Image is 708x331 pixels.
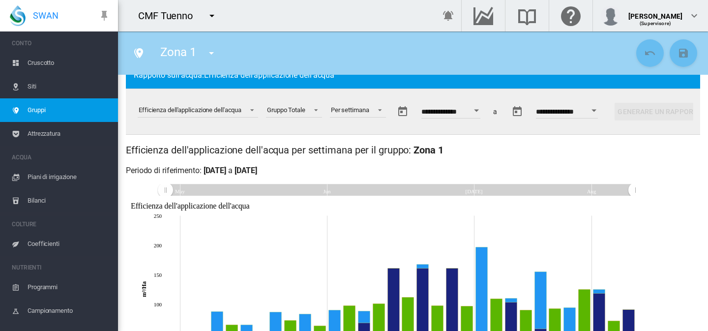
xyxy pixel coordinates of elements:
[515,10,539,22] md-icon: Ricerca nella base di conoscenze
[636,39,664,67] button: Annullamento delle modifiche
[28,299,110,323] span: Campionamento
[28,98,110,122] span: Gruppi
[206,47,217,59] md-icon: icon-menu-down
[536,108,598,118] input: Inserire la data
[628,7,682,17] div: [PERSON_NAME]
[493,107,497,117] span: a
[507,102,527,121] button: md-calendar
[442,10,454,22] md-icon: icon-bell-ring
[28,275,110,299] span: Programmi
[421,108,480,118] input: Inserire la data
[139,106,241,114] div: Efficienza dell'applicazione dell'acqua
[165,184,636,196] rect: Zoom chart using cursor arrows
[160,45,196,59] span: Zona 1
[627,181,645,199] g: Zoom chart using cursor arrows
[202,6,222,26] button: icon-menu-down
[98,10,110,22] md-icon: icon-pin
[355,144,412,156] span: per il gruppo:
[292,144,353,156] span: per settimana
[358,311,370,323] g: Riserve, pioggia utile Jun 08, 2025 20.091210941834667
[154,301,162,307] tspan: 100
[468,102,485,120] button: Open calendar
[12,216,110,232] span: COLTURE
[129,43,148,63] button: Fare clic per andare all'elenco dei gruppi
[154,213,162,219] tspan: 250
[126,144,289,156] span: Efficienza dell'applicazione dell'acqua
[28,122,110,146] span: Attrezzatura
[12,35,110,51] span: CONTO
[10,5,26,26] img: SWAN-Landscape-Logo-Colour-drop.png
[33,9,59,22] span: SWAN
[204,70,334,80] span: Efficienza dell'applicazione dell'acqua
[138,9,202,23] div: CMF Tuenno
[678,47,689,59] md-icon: icon-content-save
[126,166,202,175] span: Periodo di riferimento:
[12,150,110,165] span: ACQUA
[141,281,147,297] tspan: m³/Ha
[228,166,233,175] span: a
[615,103,693,120] button: Generare un rapporto
[688,10,700,22] md-icon: icon-chevron-down
[28,165,110,189] span: Piani di irrigazione
[640,21,671,26] span: (Supervisore)
[417,264,429,268] g: Riserve, pioggia utile Jun 22, 2025 6.426669676274641
[331,106,369,114] div: Per settimana
[670,39,697,67] button: Salva le modifiche
[535,271,547,329] g: Riserve, pioggia utile Jul 20, 2025 96.4958139706982
[28,189,110,212] span: Bilanci
[133,47,145,59] md-icon: icon-map-marker-multiple
[154,272,162,278] tspan: 150
[439,6,458,26] button: icon-bell-ring
[586,102,603,120] button: Open calendar
[393,102,413,121] button: md-calendar
[505,298,517,302] g: Riserve, pioggia utile Jul 13, 2025 6.526827242427112
[267,106,305,114] div: Gruppo Totale
[235,166,257,175] span: [DATE]
[138,103,258,118] md-select: Selezionare un rapporto: Efficienza dell'applicazione dell'acqua
[28,75,110,98] span: Siti
[134,70,334,81] span: Rapporto sull'acqua:
[154,242,162,248] tspan: 200
[593,289,605,293] g: Riserve, pioggia utile Aug 03, 2025 6.7287710889447805
[157,181,174,199] g: Zoom chart using cursor arrows
[601,6,620,26] img: profile.jpg
[204,166,226,175] span: [DATE]
[413,144,443,156] span: Zona 1
[12,260,110,275] span: NUTRIENTI
[559,10,583,22] md-icon: Fare clic qui per ottenere assistenza
[202,43,221,63] button: icon-menu-down
[472,10,495,22] md-icon: Vai all'hub dei dati
[28,51,110,75] span: Cruscotto
[28,232,110,256] span: Coefficienti
[206,10,218,22] md-icon: icon-menu-down
[644,47,656,59] md-icon: icon-undo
